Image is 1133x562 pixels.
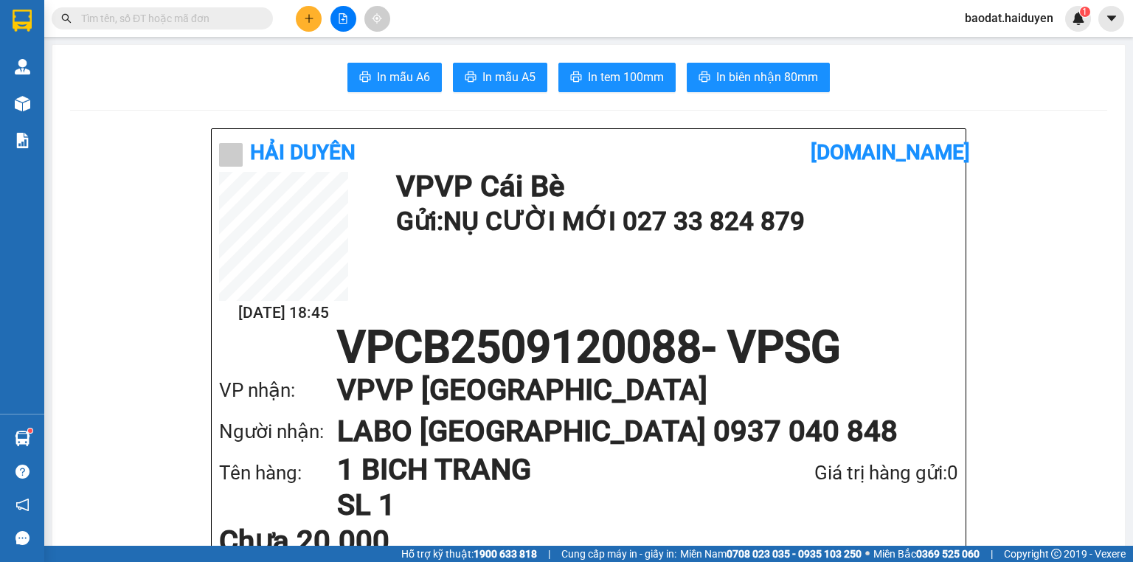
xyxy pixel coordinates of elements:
[377,68,430,86] span: In mẫu A6
[364,6,390,32] button: aim
[219,458,337,488] div: Tên hàng:
[338,13,348,24] span: file-add
[482,68,536,86] span: In mẫu A5
[953,9,1065,27] span: baodat.haiduyen
[1051,549,1061,559] span: copyright
[15,133,30,148] img: solution-icon
[219,325,958,370] h1: VPCB2509120088 - VPSG
[337,452,736,488] h1: 1 BICH TRANG
[337,411,929,452] h1: LABO [GEOGRAPHIC_DATA] 0937 040 848
[474,548,537,560] strong: 1900 633 818
[15,531,30,545] span: message
[453,63,547,92] button: printerIn mẫu A5
[588,68,664,86] span: In tem 100mm
[687,63,830,92] button: printerIn biên nhận 80mm
[865,551,870,557] span: ⚪️
[81,10,255,27] input: Tìm tên, số ĐT hoặc mã đơn
[561,546,676,562] span: Cung cấp máy in - giấy in:
[347,63,442,92] button: printerIn mẫu A6
[558,63,676,92] button: printerIn tem 100mm
[570,71,582,85] span: printer
[1072,12,1085,25] img: icon-new-feature
[916,548,980,560] strong: 0369 525 060
[304,13,314,24] span: plus
[250,140,356,164] b: Hải Duyên
[15,431,30,446] img: warehouse-icon
[991,546,993,562] span: |
[219,375,337,406] div: VP nhận:
[1082,7,1087,17] span: 1
[1080,7,1090,17] sup: 1
[465,71,477,85] span: printer
[727,548,862,560] strong: 0708 023 035 - 0935 103 250
[548,546,550,562] span: |
[219,417,337,447] div: Người nhận:
[330,6,356,32] button: file-add
[359,71,371,85] span: printer
[219,301,348,325] h2: [DATE] 18:45
[337,370,929,411] h1: VP VP [GEOGRAPHIC_DATA]
[1098,6,1124,32] button: caret-down
[396,201,951,242] h1: Gửi: NỤ CƯỜI MỚI 027 33 824 879
[15,59,30,74] img: warehouse-icon
[372,13,382,24] span: aim
[1105,12,1118,25] span: caret-down
[13,10,32,32] img: logo-vxr
[61,13,72,24] span: search
[396,172,951,201] h1: VP VP Cái Bè
[401,546,537,562] span: Hỗ trợ kỹ thuật:
[219,527,463,556] div: Chưa 20.000
[15,96,30,111] img: warehouse-icon
[736,458,958,488] div: Giá trị hàng gửi: 0
[699,71,710,85] span: printer
[15,498,30,512] span: notification
[337,488,736,523] h1: SL 1
[28,429,32,433] sup: 1
[811,140,970,164] b: [DOMAIN_NAME]
[680,546,862,562] span: Miền Nam
[716,68,818,86] span: In biên nhận 80mm
[873,546,980,562] span: Miền Bắc
[296,6,322,32] button: plus
[15,465,30,479] span: question-circle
